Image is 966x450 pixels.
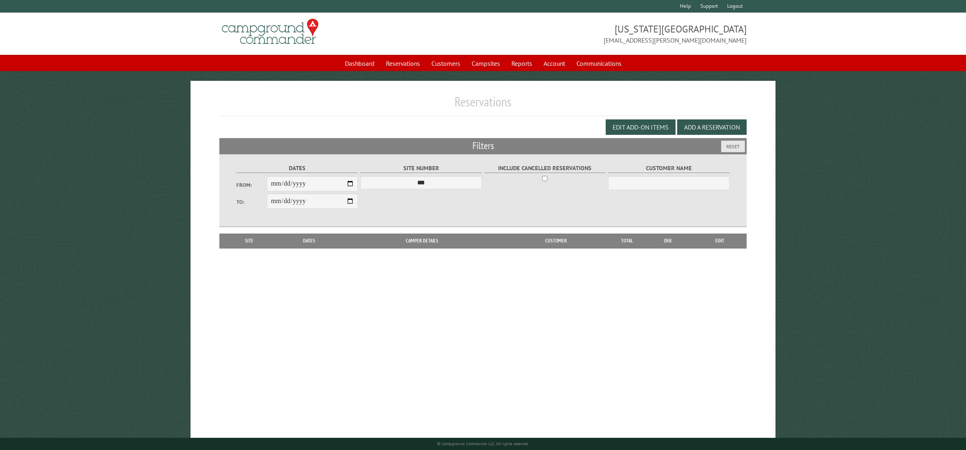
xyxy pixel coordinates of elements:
[507,56,537,71] a: Reports
[275,234,343,248] th: Dates
[721,141,745,152] button: Reset
[572,56,626,71] a: Communications
[539,56,570,71] a: Account
[236,181,267,189] label: From:
[643,234,693,248] th: Due
[343,234,501,248] th: Camper Details
[483,22,747,45] span: [US_STATE][GEOGRAPHIC_DATA] [EMAIL_ADDRESS][PERSON_NAME][DOMAIN_NAME]
[236,164,358,173] label: Dates
[501,234,611,248] th: Customer
[427,56,465,71] a: Customers
[360,164,482,173] label: Site Number
[381,56,425,71] a: Reservations
[677,119,747,135] button: Add a Reservation
[437,441,529,446] small: © Campground Commander LLC. All rights reserved.
[608,164,730,173] label: Customer Name
[223,234,275,248] th: Site
[467,56,505,71] a: Campsites
[693,234,747,248] th: Edit
[219,16,321,48] img: Campground Commander
[236,198,267,206] label: To:
[611,234,643,248] th: Total
[340,56,379,71] a: Dashboard
[219,94,746,116] h1: Reservations
[484,164,606,173] label: Include Cancelled Reservations
[219,138,746,154] h2: Filters
[606,119,676,135] button: Edit Add-on Items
